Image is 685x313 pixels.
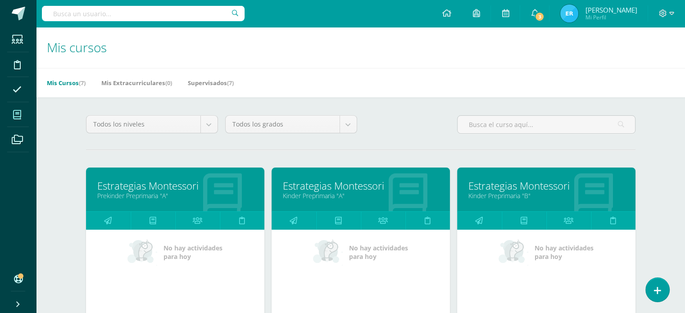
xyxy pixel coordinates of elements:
span: [PERSON_NAME] [585,5,637,14]
a: Mis Cursos(7) [47,76,86,90]
a: Supervisados(7) [188,76,234,90]
span: No hay actividades para hoy [163,244,222,261]
span: Mi Perfil [585,14,637,21]
span: Todos los niveles [93,116,194,133]
span: No hay actividades para hoy [349,244,408,261]
img: 93a554a7470ca96610ae1a373d60df86.png [560,5,578,23]
a: Todos los grados [226,116,357,133]
img: no_activities_small.png [499,239,528,266]
a: Todos los niveles [86,116,218,133]
span: (0) [165,79,172,87]
input: Busca el curso aquí... [458,116,635,133]
span: Mis cursos [47,39,107,56]
a: Prekinder Preprimaria "A" [97,191,253,200]
a: Estrategias Montessori [283,179,439,193]
input: Busca un usuario... [42,6,245,21]
img: no_activities_small.png [313,239,343,266]
a: Estrategias Montessori [468,179,624,193]
span: (7) [227,79,234,87]
span: 3 [535,12,544,22]
a: Mis Extracurriculares(0) [101,76,172,90]
a: Kinder Preprimaria "A" [283,191,439,200]
span: No hay actividades para hoy [535,244,594,261]
a: Estrategias Montessori [97,179,253,193]
a: Kinder Preprimaria "B" [468,191,624,200]
span: (7) [79,79,86,87]
img: no_activities_small.png [127,239,157,266]
span: Todos los grados [232,116,333,133]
